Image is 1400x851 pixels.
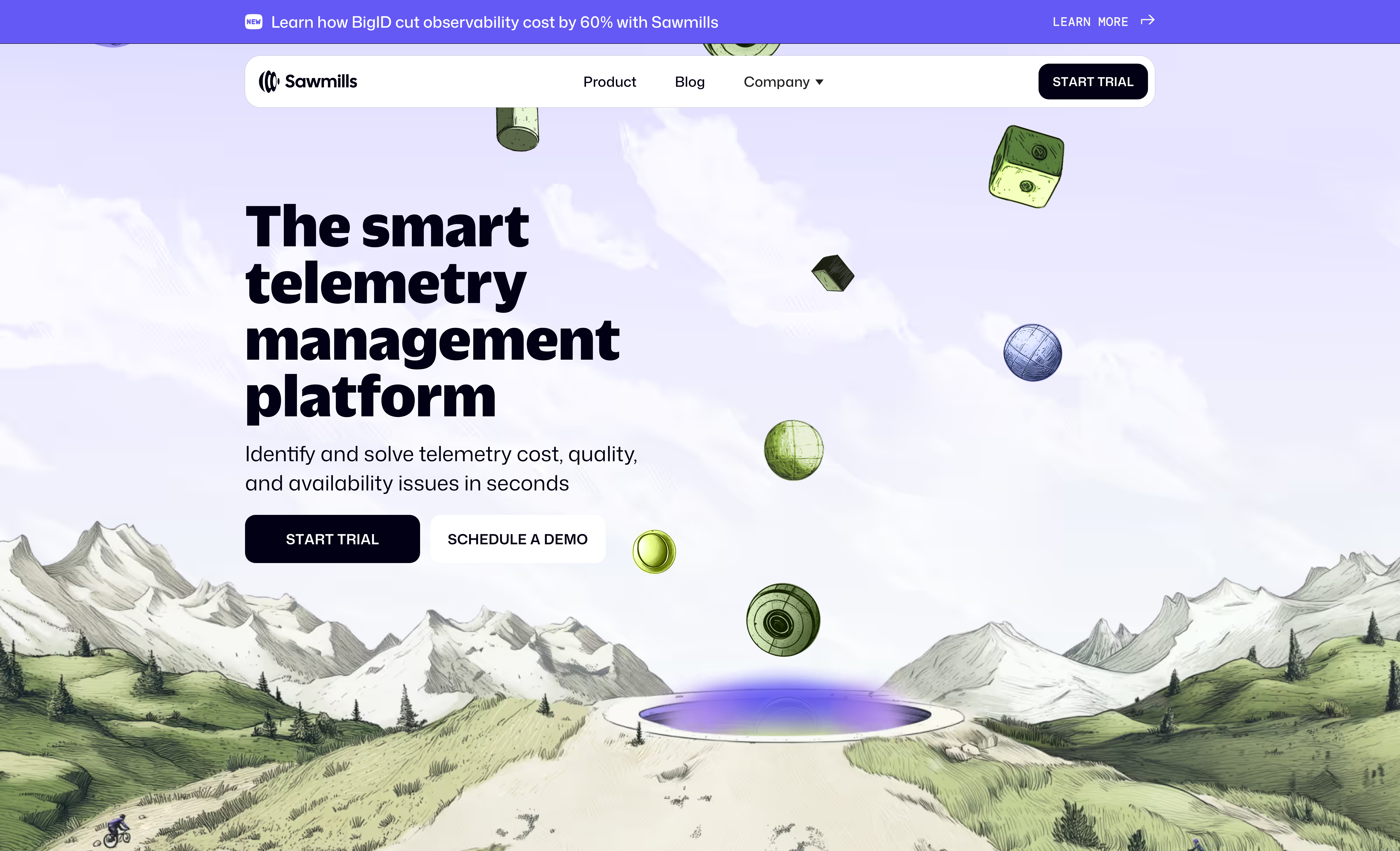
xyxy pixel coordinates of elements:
[431,515,606,563] a: ScheduleaDemo
[1106,14,1114,29] span: o
[346,531,356,547] span: r
[1114,74,1118,89] span: i
[1053,14,1155,29] a: Learnmore
[1121,14,1129,29] span: e
[295,531,304,547] span: t
[1098,14,1106,29] span: m
[479,531,489,547] span: e
[371,531,379,547] span: l
[1114,14,1121,29] span: r
[1053,14,1060,29] span: L
[1039,64,1148,99] a: StartTrial
[448,531,457,547] span: S
[468,531,479,547] span: h
[555,531,564,547] span: e
[245,196,651,423] h1: The smart telemetry management platform
[325,531,334,547] span: t
[489,531,499,547] span: d
[1097,74,1105,89] span: T
[577,531,588,547] span: o
[664,63,716,100] a: Blog
[1087,74,1095,89] span: t
[1068,14,1076,29] span: a
[286,531,295,547] span: S
[1105,74,1114,89] span: r
[245,439,651,497] p: Identify and solve telemetry cost, quality, and availability issues in seconds
[1078,74,1087,89] span: r
[337,531,346,547] span: T
[457,531,468,547] span: c
[564,531,577,547] span: m
[1083,14,1091,29] span: n
[499,531,510,547] span: u
[510,531,518,547] span: l
[530,531,541,547] span: a
[271,12,719,31] div: Learn how BigID cut observability cost by 60% with Sawmills
[518,531,527,547] span: e
[573,63,647,100] a: Product
[733,63,834,100] div: Company
[356,531,361,547] span: i
[1060,14,1068,29] span: e
[361,531,371,547] span: a
[245,515,420,563] a: StartTrial
[1053,74,1061,89] span: S
[1069,74,1078,89] span: a
[315,531,325,547] span: r
[1076,14,1083,29] span: r
[744,73,810,90] div: Company
[304,531,315,547] span: a
[1061,74,1069,89] span: t
[544,531,555,547] span: D
[1127,74,1134,89] span: l
[1118,74,1127,89] span: a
